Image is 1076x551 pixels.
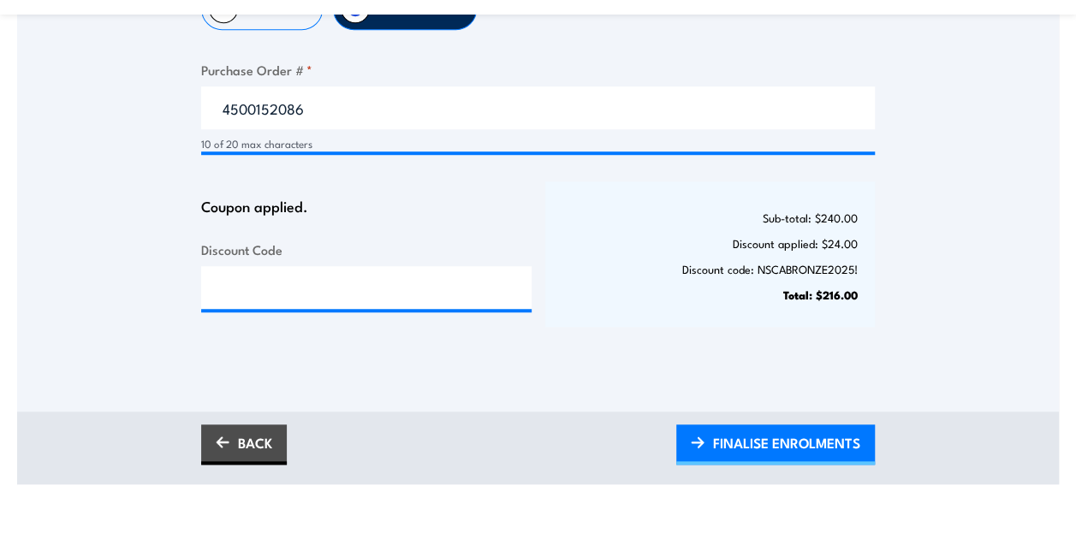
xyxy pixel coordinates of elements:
[562,263,859,275] p: Discount code: NSCABRONZE2025!
[201,240,532,259] label: Discount Code
[201,424,287,465] a: BACK
[562,237,859,250] p: Discount applied: $24.00
[562,211,859,224] p: Sub-total: $240.00
[713,420,860,465] span: FINALISE ENROLMENTS
[201,60,875,80] label: Purchase Order #
[201,198,518,214] div: Coupon applied.
[676,424,875,465] a: FINALISE ENROLMENTS
[201,136,875,152] div: 10 of 20 max characters
[783,286,858,303] strong: Total: $216.00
